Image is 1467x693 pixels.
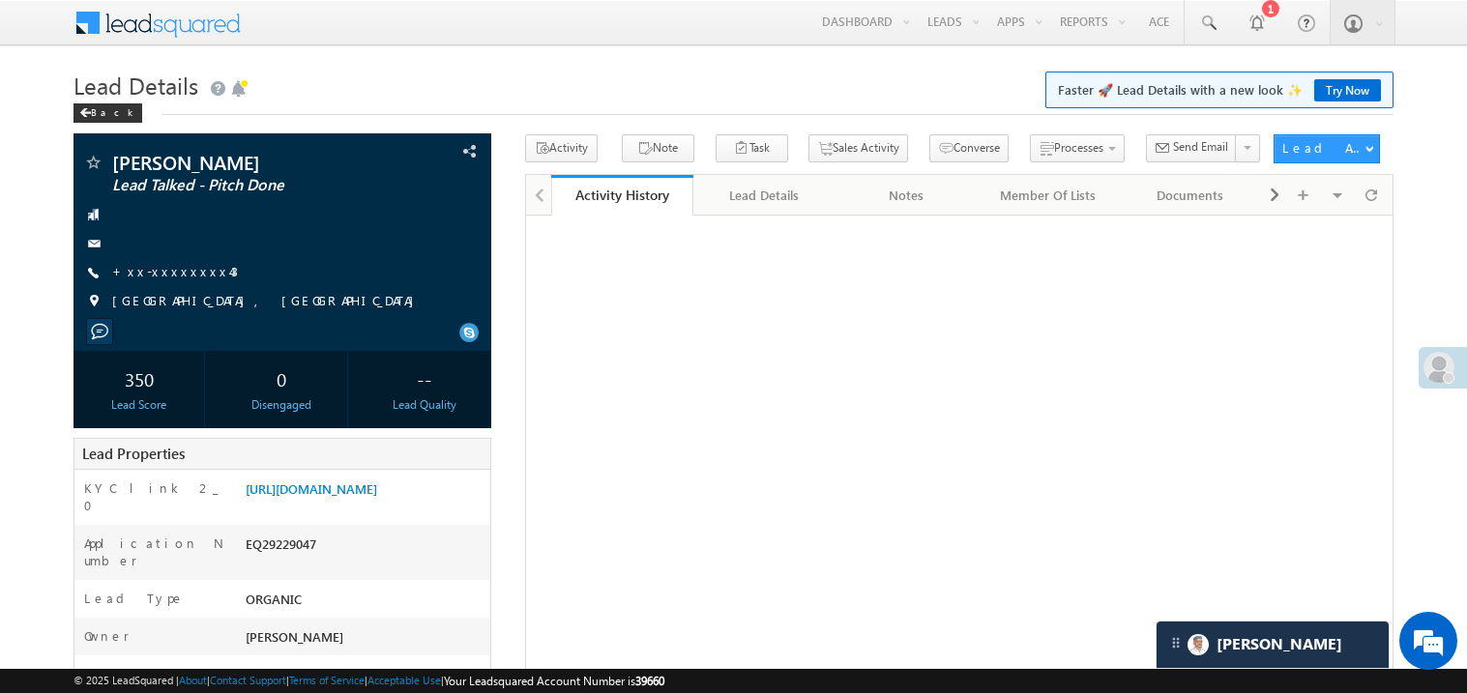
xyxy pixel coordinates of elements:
button: Note [622,134,694,162]
div: Lead Score [78,396,200,414]
a: Try Now [1314,79,1381,101]
div: Lead Actions [1282,139,1364,157]
span: Processes [1054,140,1103,155]
div: EQ29229047 [241,534,490,562]
div: carter-dragCarter[PERSON_NAME] [1156,621,1390,669]
a: Lead Details [693,175,836,216]
div: Back [73,103,142,123]
label: KYC link 2_0 [84,479,225,514]
img: Carter [1188,634,1209,655]
div: Lead Details [709,184,818,207]
a: Documents [1120,175,1262,216]
label: Owner [84,627,130,645]
span: 39660 [635,674,664,688]
a: Member Of Lists [978,175,1120,216]
a: Contact Support [210,674,286,686]
div: -- [364,361,485,396]
label: Application Number [84,534,225,569]
a: Notes [836,175,978,216]
button: Activity [525,134,598,162]
span: Faster 🚀 Lead Details with a new look ✨ [1058,80,1381,100]
span: Lead Details [73,70,198,101]
span: © 2025 LeadSquared | | | | | [73,672,664,690]
div: Lead Quality [364,396,485,414]
a: About [179,674,207,686]
a: +xx-xxxxxxxx43 [112,263,238,279]
span: [PERSON_NAME] [112,153,371,172]
button: Sales Activity [808,134,908,162]
a: Acceptable Use [367,674,441,686]
img: carter-drag [1168,635,1184,650]
span: [GEOGRAPHIC_DATA], [GEOGRAPHIC_DATA] [112,292,424,311]
label: Lead Type [84,590,185,607]
a: Activity History [551,175,693,216]
div: Disengaged [220,396,342,414]
div: Documents [1135,184,1245,207]
span: Send Email [1173,138,1228,156]
div: Member Of Lists [993,184,1102,207]
div: Activity History [566,186,679,204]
button: Processes [1030,134,1125,162]
span: Carter [1217,635,1342,653]
span: Lead Properties [82,444,185,463]
div: Notes [851,184,960,207]
a: Back [73,102,152,119]
a: Terms of Service [289,674,365,686]
div: 0 [220,361,342,396]
div: ORGANIC [241,590,490,617]
button: Lead Actions [1274,134,1380,163]
button: Converse [929,134,1009,162]
button: Task [716,134,788,162]
span: Your Leadsquared Account Number is [444,674,664,688]
span: [PERSON_NAME] [246,628,343,645]
button: Send Email [1146,134,1237,162]
span: Lead Talked - Pitch Done [112,176,371,195]
div: 350 [78,361,200,396]
a: [URL][DOMAIN_NAME] [246,480,377,497]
